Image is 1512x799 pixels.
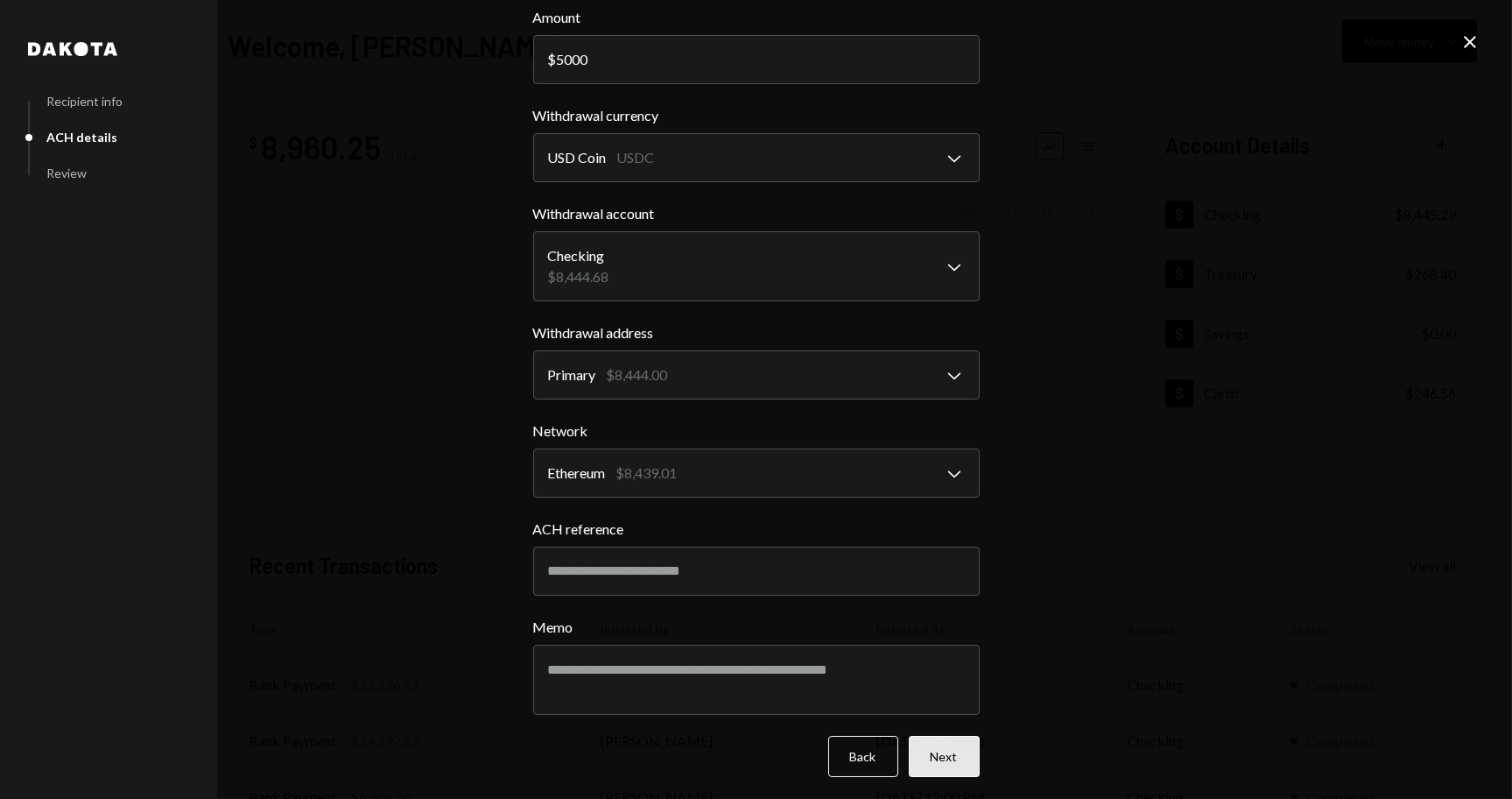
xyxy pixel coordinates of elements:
[607,364,668,385] div: $8,444.00
[533,449,980,498] button: Network
[46,130,117,145] div: ACH details
[533,231,980,301] button: Withdrawal account
[617,147,655,168] div: USDC
[533,322,980,343] label: Withdrawal address
[533,35,980,84] input: 0.00
[533,350,980,399] button: Withdrawal address
[46,94,123,109] div: Recipient info
[533,7,980,28] label: Amount
[828,736,898,777] button: Back
[533,133,980,182] button: Withdrawal currency
[533,105,980,126] label: Withdrawal currency
[46,166,87,180] div: Review
[533,421,980,442] label: Network
[533,617,980,638] label: Memo
[548,51,557,67] div: $
[533,519,980,540] label: ACH reference
[616,463,678,484] div: $8,439.01
[533,203,980,224] label: Withdrawal account
[909,736,980,777] button: Next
